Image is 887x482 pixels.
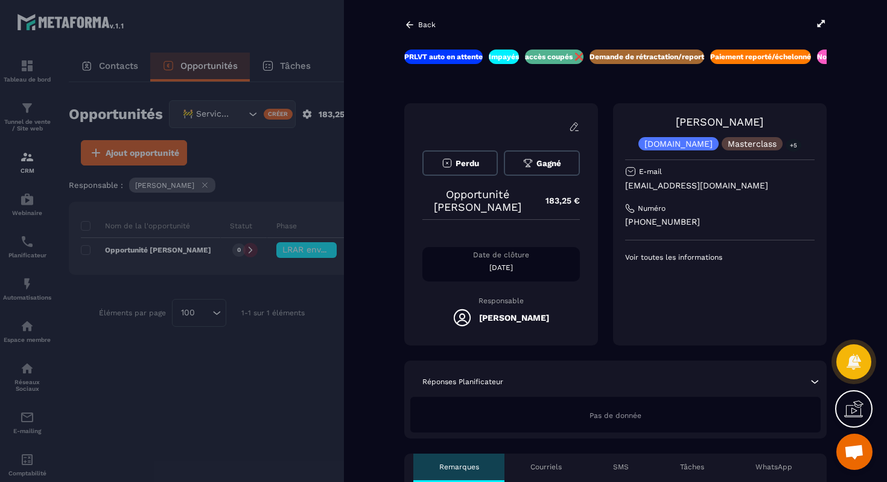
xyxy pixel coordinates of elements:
[536,159,561,168] span: Gagné
[638,204,666,213] p: Numéro
[530,462,562,472] p: Courriels
[422,297,580,305] p: Responsable
[404,52,483,62] p: PRLVT auto en attente
[489,52,519,62] p: Impayés
[418,21,436,29] p: Back
[590,52,704,62] p: Demande de rétractation/report
[422,263,580,272] p: [DATE]
[504,150,579,176] button: Gagné
[625,216,815,228] p: [PHONE_NUMBER]
[755,462,792,472] p: WhatsApp
[525,52,583,62] p: accès coupés ❌
[533,189,580,213] p: 183,25 €
[728,140,777,148] p: Masterclass
[422,377,503,387] p: Réponses Planificateur
[625,180,815,191] p: [EMAIL_ADDRESS][DOMAIN_NAME]
[439,462,479,472] p: Remarques
[836,434,873,470] a: Ouvrir le chat
[456,159,479,168] span: Perdu
[786,139,801,152] p: +5
[422,188,533,213] p: Opportunité [PERSON_NAME]
[644,140,713,148] p: [DOMAIN_NAME]
[817,52,852,62] p: Nouveaux
[625,252,815,262] p: Voir toutes les informations
[710,52,811,62] p: Paiement reporté/échelonné
[676,115,763,128] a: [PERSON_NAME]
[422,150,498,176] button: Perdu
[613,462,629,472] p: SMS
[422,250,580,260] p: Date de clôture
[479,313,549,323] h5: [PERSON_NAME]
[639,167,662,176] p: E-mail
[590,411,641,420] span: Pas de donnée
[680,462,704,472] p: Tâches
